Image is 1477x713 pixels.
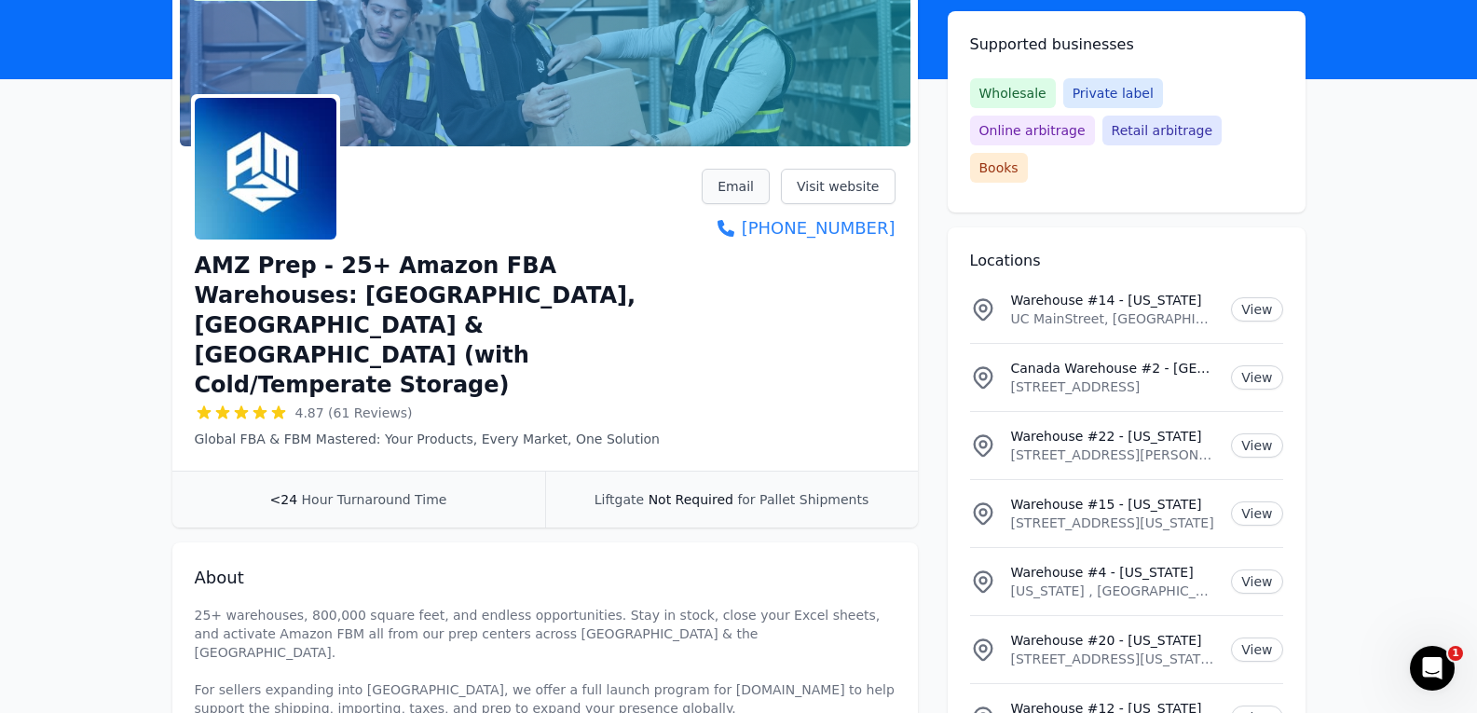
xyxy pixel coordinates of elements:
span: Hour Turnaround Time [302,492,447,507]
span: Online arbitrage [970,116,1095,145]
span: Retail arbitrage [1102,116,1222,145]
span: Books [970,153,1028,183]
p: Warehouse #14 - [US_STATE] [1011,291,1217,309]
a: View [1231,365,1282,390]
p: Warehouse #4 - [US_STATE] [1011,563,1217,582]
a: View [1231,433,1282,458]
p: [STREET_ADDRESS] [1011,377,1217,396]
p: [STREET_ADDRESS][PERSON_NAME][US_STATE] [1011,446,1217,464]
span: Not Required [649,492,733,507]
a: View [1231,297,1282,322]
span: for Pallet Shipments [737,492,868,507]
iframe: Intercom live chat [1410,646,1455,691]
a: View [1231,638,1282,662]
p: UC MainStreet, [GEOGRAPHIC_DATA], [GEOGRAPHIC_DATA], [US_STATE][GEOGRAPHIC_DATA], [GEOGRAPHIC_DATA] [1011,309,1217,328]
span: Liftgate [595,492,644,507]
span: 4.87 (61 Reviews) [295,404,413,422]
span: Private label [1063,78,1163,108]
h1: AMZ Prep - 25+ Amazon FBA Warehouses: [GEOGRAPHIC_DATA], [GEOGRAPHIC_DATA] & [GEOGRAPHIC_DATA] (w... [195,251,703,400]
h2: Supported businesses [970,34,1283,56]
span: <24 [270,492,298,507]
p: [STREET_ADDRESS][US_STATE][US_STATE] [1011,650,1217,668]
p: [STREET_ADDRESS][US_STATE] [1011,514,1217,532]
p: Warehouse #22 - [US_STATE] [1011,427,1217,446]
a: View [1231,569,1282,594]
span: 1 [1448,646,1463,661]
a: [PHONE_NUMBER] [702,215,895,241]
h2: Locations [970,250,1283,272]
a: View [1231,501,1282,526]
p: Canada Warehouse #2 - [GEOGRAPHIC_DATA] [1011,359,1217,377]
span: Wholesale [970,78,1056,108]
p: Warehouse #20 - [US_STATE] [1011,631,1217,650]
p: Global FBA & FBM Mastered: Your Products, Every Market, One Solution [195,430,703,448]
h2: About [195,565,896,591]
p: [US_STATE] , [GEOGRAPHIC_DATA] [1011,582,1217,600]
a: Visit website [781,169,896,204]
a: Email [702,169,770,204]
p: Warehouse #15 - [US_STATE] [1011,495,1217,514]
img: AMZ Prep - 25+ Amazon FBA Warehouses: US, Canada & UK (with Cold/Temperate Storage) [195,98,336,240]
